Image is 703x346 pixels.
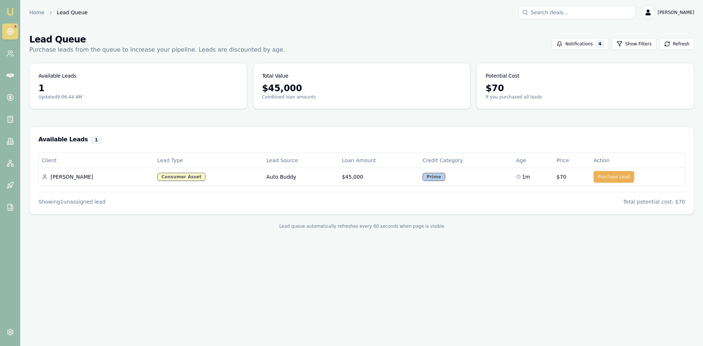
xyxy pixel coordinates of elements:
button: Notifications4 [552,38,609,50]
th: Client [39,153,155,168]
td: $45,000 [339,168,420,186]
div: 1 [91,136,102,144]
button: Purchase Lead [594,171,634,183]
p: If you purchased all leads [486,94,685,100]
nav: breadcrumb [29,9,88,16]
button: Show Filters [612,38,656,50]
span: 1m [522,173,531,181]
div: Lead queue automatically refreshes every 60 seconds when page is visible [29,223,694,229]
td: Auto Buddy [264,168,339,186]
th: Lead Source [264,153,339,168]
th: Age [513,153,554,168]
div: $ 45,000 [262,82,462,94]
th: Action [591,153,685,168]
button: Refresh [659,38,694,50]
h3: Total Value [262,72,289,79]
span: Lead Queue [57,9,88,16]
div: Prime [423,173,445,181]
img: emu-icon-u.png [6,7,15,16]
div: $ 70 [486,82,685,94]
a: Home [29,9,44,16]
h1: Lead Queue [29,34,285,45]
div: 1 [38,82,238,94]
h3: Available Leads [38,136,685,144]
h3: Potential Cost [486,72,519,79]
h3: Available Leads [38,72,77,79]
div: Consumer Asset [157,173,205,181]
th: Lead Type [155,153,264,168]
div: 4 [596,40,604,48]
span: $70 [557,173,566,181]
div: Showing 1 unassigned lead [38,198,105,205]
span: [PERSON_NAME] [658,10,694,15]
th: Credit Category [420,153,513,168]
p: Purchase leads from the queue to increase your pipeline. Leads are discounted by age. [29,45,285,54]
div: Total potential cost: $70 [623,198,685,205]
th: Price [554,153,591,168]
input: Search deals [518,6,636,19]
th: Loan Amount [339,153,420,168]
div: [PERSON_NAME] [42,173,152,181]
p: Updated 9:06:44 AM [38,94,238,100]
p: Combined loan amounts [262,94,462,100]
